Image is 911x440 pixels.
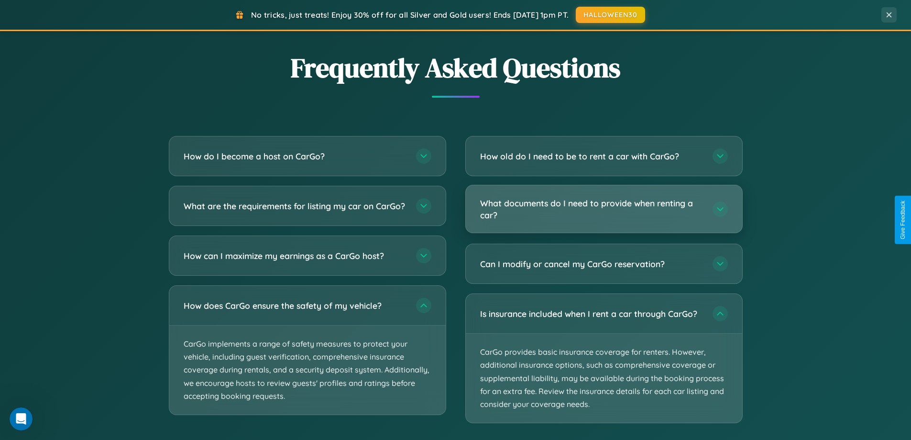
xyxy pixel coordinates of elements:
h3: What are the requirements for listing my car on CarGo? [184,200,406,212]
h3: How old do I need to be to rent a car with CarGo? [480,150,703,162]
p: CarGo implements a range of safety measures to protect your vehicle, including guest verification... [169,326,446,415]
h3: Is insurance included when I rent a car through CarGo? [480,308,703,320]
h3: Can I modify or cancel my CarGo reservation? [480,258,703,270]
h3: How does CarGo ensure the safety of my vehicle? [184,300,406,312]
h3: How can I maximize my earnings as a CarGo host? [184,250,406,262]
iframe: Intercom live chat [10,407,33,430]
div: Give Feedback [900,201,906,239]
h2: Frequently Asked Questions [169,49,743,86]
button: HALLOWEEN30 [576,7,645,23]
h3: How do I become a host on CarGo? [184,150,406,162]
h3: What documents do I need to provide when renting a car? [480,197,703,221]
span: No tricks, just treats! Enjoy 30% off for all Silver and Gold users! Ends [DATE] 1pm PT. [251,10,569,20]
p: CarGo provides basic insurance coverage for renters. However, additional insurance options, such ... [466,334,742,423]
